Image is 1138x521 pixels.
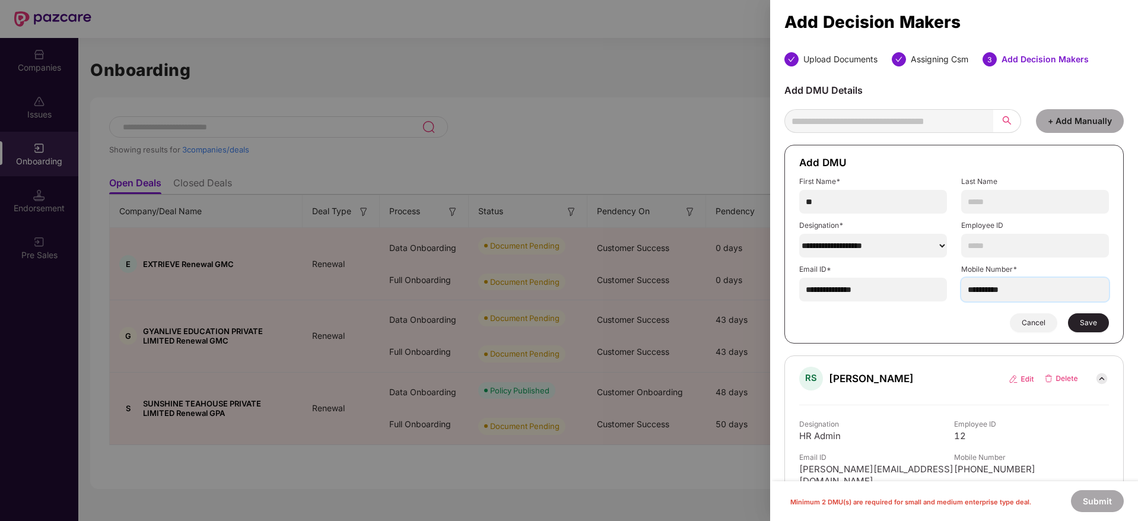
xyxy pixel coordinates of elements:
[954,420,1109,429] span: Employee ID
[803,52,878,66] div: Upload Documents
[784,15,1124,28] div: Add Decision Makers
[993,109,1021,133] button: search
[805,373,817,385] span: RS
[1095,371,1109,386] img: down_arrow
[799,453,954,462] span: Email ID
[1080,318,1097,328] span: Save
[1044,374,1078,383] img: delete
[1071,490,1124,512] button: Submit
[961,177,1109,186] label: Last Name
[954,463,1109,475] span: [PHONE_NUMBER]
[1068,313,1109,332] button: Save
[790,498,1031,506] span: Minimum 2 DMU(s) are required for small and medium enterprise type deal.
[987,55,992,64] span: 3
[954,430,1109,442] span: 12
[911,52,968,66] div: Assigning Csm
[1009,374,1034,384] img: edit
[954,453,1109,462] span: Mobile Number
[1002,52,1089,66] div: Add Decision Makers
[788,56,795,63] span: check
[784,84,863,96] span: Add DMU Details
[961,265,1109,274] label: Mobile Number*
[895,56,902,63] span: check
[799,177,947,186] label: First Name*
[799,157,847,169] span: Add DMU
[1022,318,1045,328] span: Cancel
[799,265,947,274] label: Email ID*
[1036,109,1124,133] button: + Add Manually
[799,463,954,487] span: [PERSON_NAME][EMAIL_ADDRESS][DOMAIN_NAME]
[799,430,954,442] span: HR Admin
[1010,313,1057,332] button: Cancel
[799,420,954,429] span: Designation
[961,221,1109,230] label: Employee ID
[799,221,947,230] label: Designation*
[829,372,914,385] span: [PERSON_NAME]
